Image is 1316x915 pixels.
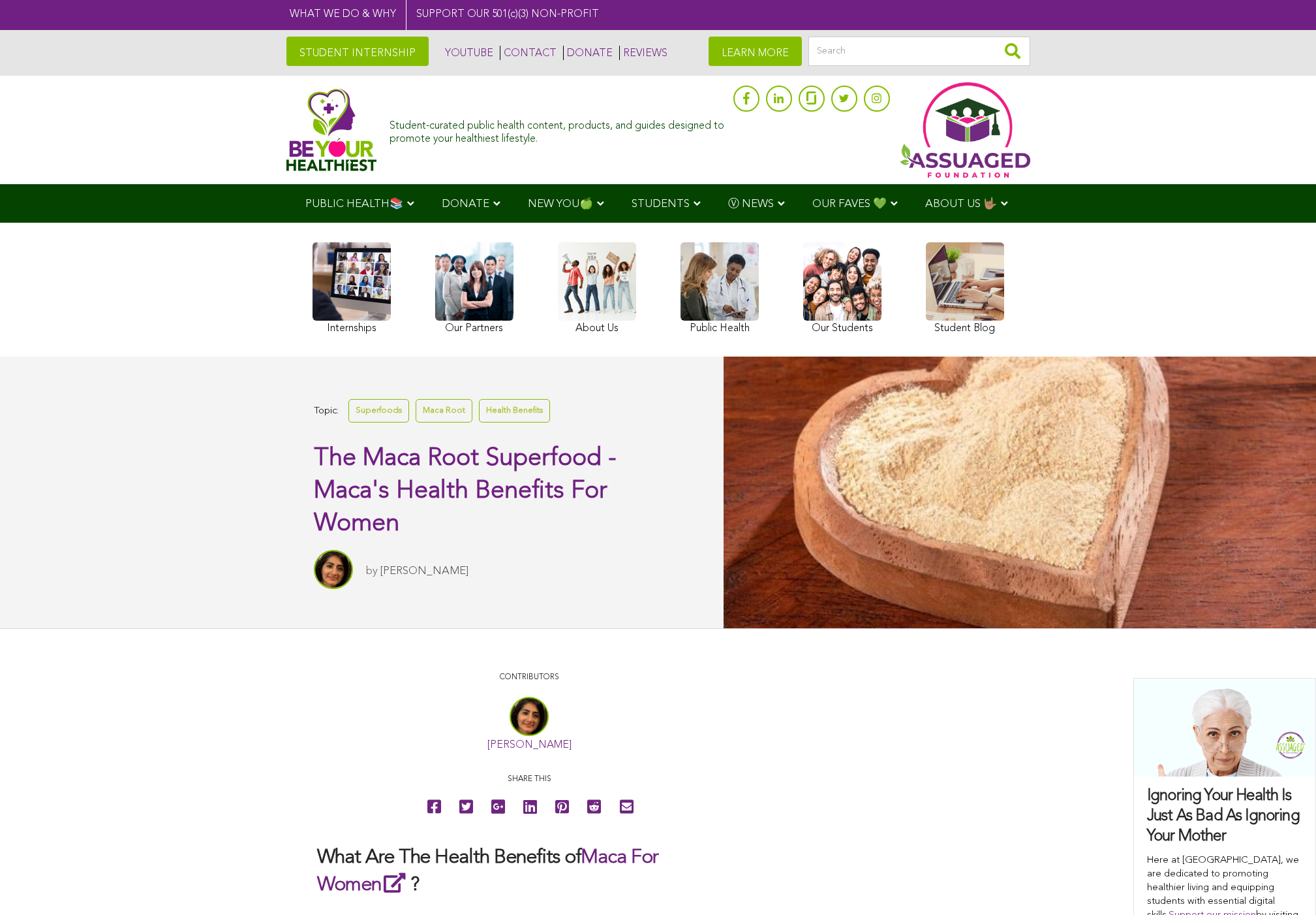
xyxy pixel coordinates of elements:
[619,46,667,60] a: REVIEWS
[366,566,378,577] span: by
[305,199,403,210] span: PUBLIC HEALTH📚
[812,199,887,210] span: OUR FAVES 💚
[479,399,550,422] a: Health Benefits
[348,399,409,422] a: Superfoods
[709,37,802,66] a: LEARN MORE
[528,199,593,210] span: NEW YOU🍏
[487,740,572,750] a: [PERSON_NAME]
[442,199,489,210] span: DONATE
[442,46,493,60] a: YOUTUBE
[380,566,468,577] a: [PERSON_NAME]
[806,91,816,104] img: glassdoor
[286,184,1030,223] div: Navigation Menu
[317,845,741,898] h2: What Are The Health Benefits of ?
[314,446,617,536] span: The Maca Root Superfood - Maca's Health Benefits For Women
[416,399,472,422] a: Maca Root
[317,671,741,684] p: CONTRIBUTORS
[632,199,690,210] span: STUDENTS
[286,37,429,66] a: STUDENT INTERNSHIP
[925,199,997,210] span: ABOUT US 🤟🏽
[563,46,613,60] a: DONATE
[314,550,353,589] img: Sitara Darvish
[900,82,1030,178] img: Assuaged App
[317,773,741,786] p: Share this
[500,46,557,60] a: CONTACT
[317,848,658,895] a: Maca For Women
[1251,852,1316,915] iframe: Chat Widget
[314,402,339,420] span: Topic:
[808,37,1030,66] input: Search
[286,88,377,171] img: Assuaged
[728,199,774,210] span: Ⓥ NEWS
[390,114,726,145] div: Student-curated public health content, products, and guides designed to promote your healthiest l...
